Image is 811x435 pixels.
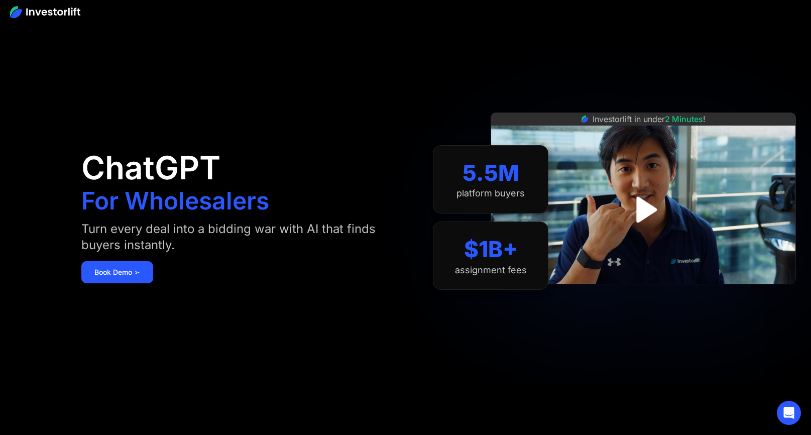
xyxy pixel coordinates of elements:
div: $1B+ [464,236,518,263]
div: assignment fees [455,265,527,276]
iframe: Customer reviews powered by Trustpilot [568,289,719,301]
a: open lightbox [621,187,666,232]
span: 2 Minutes [665,114,703,124]
div: Investorlift in under ! [593,113,706,125]
h1: For Wholesalers [81,189,269,213]
h1: ChatGPT [81,152,220,184]
div: Turn every deal into a bidding war with AI that finds buyers instantly. [81,221,378,253]
a: Book Demo ➢ [81,261,153,283]
div: 5.5M [462,160,519,186]
div: Open Intercom Messenger [777,401,801,425]
div: platform buyers [456,188,525,199]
